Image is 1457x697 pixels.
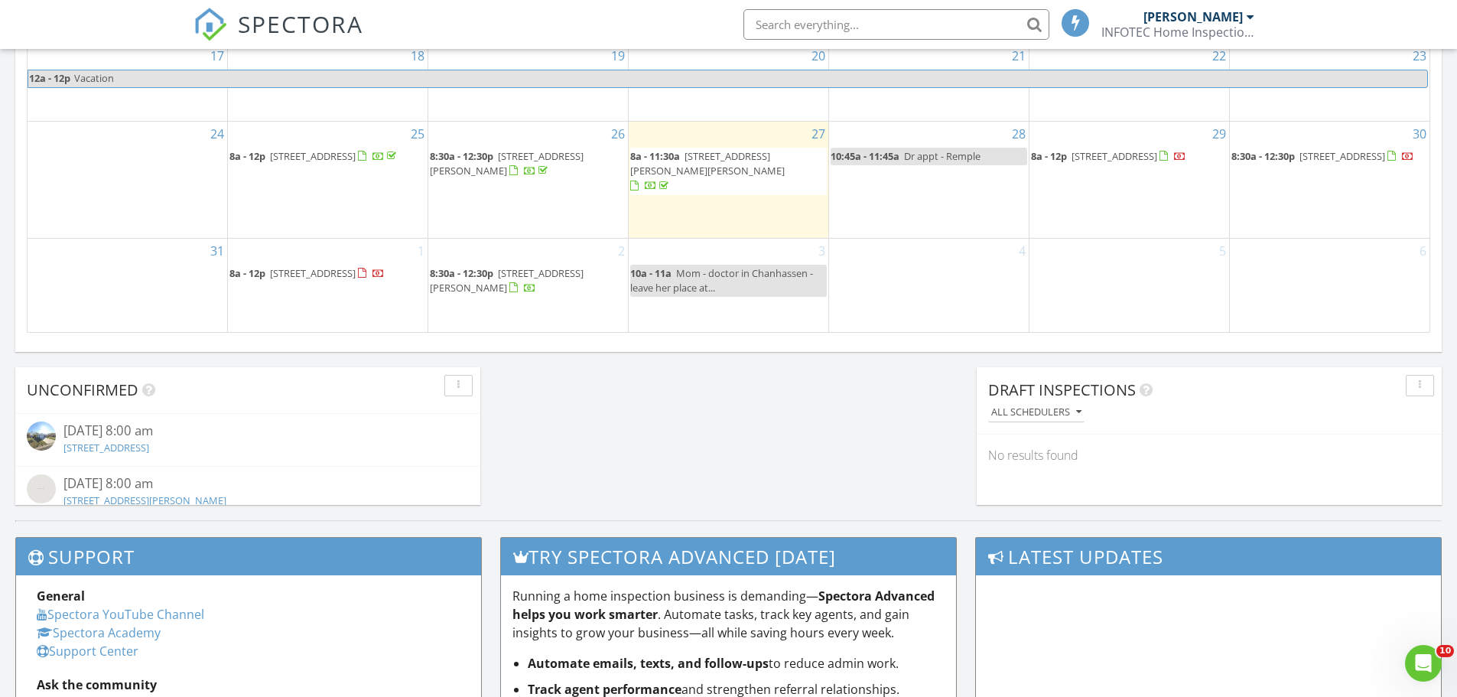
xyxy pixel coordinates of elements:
[1231,149,1295,163] span: 8:30a - 12:30p
[229,266,265,280] span: 8a - 12p
[1231,148,1428,166] a: 8:30a - 12:30p [STREET_ADDRESS]
[430,266,584,295] a: 8:30a - 12:30p [STREET_ADDRESS][PERSON_NAME]
[1299,149,1385,163] span: [STREET_ADDRESS]
[1029,121,1229,238] td: Go to August 29, 2025
[1029,238,1229,332] td: Go to September 5, 2025
[512,587,945,642] p: Running a home inspection business is demanding— . Automate tasks, track key agents, and gain ins...
[608,122,628,146] a: Go to August 26, 2025
[1231,149,1414,163] a: 8:30a - 12:30p [STREET_ADDRESS]
[37,606,204,623] a: Spectora YouTube Channel
[630,266,672,280] span: 10a - 11a
[1229,121,1429,238] td: Go to August 30, 2025
[238,8,363,40] span: SPECTORA
[1436,645,1454,657] span: 10
[815,239,828,263] a: Go to September 3, 2025
[1229,238,1429,332] td: Go to September 6, 2025
[27,474,469,511] a: [DATE] 8:00 am [STREET_ADDRESS][PERSON_NAME]
[63,441,149,454] a: [STREET_ADDRESS]
[976,538,1441,575] h3: Latest Updates
[27,422,56,451] img: streetview
[501,538,957,575] h3: Try spectora advanced [DATE]
[28,121,228,238] td: Go to August 24, 2025
[828,238,1029,332] td: Go to September 4, 2025
[28,238,228,332] td: Go to August 31, 2025
[1031,149,1186,163] a: 8a - 12p [STREET_ADDRESS]
[408,44,428,68] a: Go to August 18, 2025
[270,266,356,280] span: [STREET_ADDRESS]
[430,265,626,298] a: 8:30a - 12:30p [STREET_ADDRESS][PERSON_NAME]
[1209,122,1229,146] a: Go to August 29, 2025
[1072,149,1157,163] span: [STREET_ADDRESS]
[608,44,628,68] a: Go to August 19, 2025
[63,493,226,507] a: [STREET_ADDRESS][PERSON_NAME]
[808,122,828,146] a: Go to August 27, 2025
[74,71,114,85] span: Vacation
[228,121,428,238] td: Go to August 25, 2025
[430,148,626,181] a: 8:30a - 12:30p [STREET_ADDRESS][PERSON_NAME]
[629,238,829,332] td: Go to September 3, 2025
[430,149,493,163] span: 8:30a - 12:30p
[229,265,426,283] a: 8a - 12p [STREET_ADDRESS]
[207,239,227,263] a: Go to August 31, 2025
[1209,44,1229,68] a: Go to August 22, 2025
[1405,645,1442,682] iframe: Intercom live chat
[1016,239,1029,263] a: Go to September 4, 2025
[229,149,265,163] span: 8a - 12p
[430,266,493,280] span: 8:30a - 12:30p
[630,148,827,196] a: 8a - 11:30a [STREET_ADDRESS][PERSON_NAME][PERSON_NAME]
[1216,239,1229,263] a: Go to September 5, 2025
[207,122,227,146] a: Go to August 24, 2025
[194,21,363,53] a: SPECTORA
[512,588,935,623] strong: Spectora Advanced helps you work smarter
[16,538,481,575] h3: Support
[408,122,428,146] a: Go to August 25, 2025
[37,624,161,641] a: Spectora Academy
[630,266,813,295] span: Mom - doctor in Chanhassen - leave her place at...
[229,266,385,280] a: 8a - 12p [STREET_ADDRESS]
[28,70,71,86] span: 12a - 12p
[991,407,1081,418] div: All schedulers
[1410,122,1429,146] a: Go to August 30, 2025
[1143,9,1243,24] div: [PERSON_NAME]
[37,588,85,604] strong: General
[229,149,399,163] a: 8a - 12p [STREET_ADDRESS]
[1101,24,1254,40] div: INFOTEC Home Inspection, LLC
[1416,239,1429,263] a: Go to September 6, 2025
[270,149,356,163] span: [STREET_ADDRESS]
[428,121,629,238] td: Go to August 26, 2025
[743,9,1049,40] input: Search everything...
[428,238,629,332] td: Go to September 2, 2025
[27,474,56,503] img: streetview
[1031,148,1228,166] a: 8a - 12p [STREET_ADDRESS]
[828,121,1029,238] td: Go to August 28, 2025
[528,655,769,672] strong: Automate emails, texts, and follow-ups
[1009,44,1029,68] a: Go to August 21, 2025
[228,238,428,332] td: Go to September 1, 2025
[63,422,432,441] div: [DATE] 8:00 am
[630,149,785,178] span: [STREET_ADDRESS][PERSON_NAME][PERSON_NAME]
[831,149,899,163] span: 10:45a - 11:45a
[194,8,227,41] img: The Best Home Inspection Software - Spectora
[430,266,584,295] span: [STREET_ADDRESS][PERSON_NAME]
[27,379,138,400] span: Unconfirmed
[629,121,829,238] td: Go to August 27, 2025
[63,474,432,493] div: [DATE] 8:00 am
[528,654,945,673] li: to reduce admin work.
[615,239,628,263] a: Go to September 2, 2025
[37,676,460,694] div: Ask the community
[430,149,584,178] a: 8:30a - 12:30p [STREET_ADDRESS][PERSON_NAME]
[415,239,428,263] a: Go to September 1, 2025
[1410,44,1429,68] a: Go to August 23, 2025
[904,149,981,163] span: Dr appt - Remple
[977,435,1442,476] div: No results found
[430,149,584,178] span: [STREET_ADDRESS][PERSON_NAME]
[630,149,785,192] a: 8a - 11:30a [STREET_ADDRESS][PERSON_NAME][PERSON_NAME]
[988,379,1136,400] span: Draft Inspections
[808,44,828,68] a: Go to August 20, 2025
[1009,122,1029,146] a: Go to August 28, 2025
[1031,149,1067,163] span: 8a - 12p
[630,149,680,163] span: 8a - 11:30a
[27,422,469,458] a: [DATE] 8:00 am [STREET_ADDRESS]
[229,148,426,166] a: 8a - 12p [STREET_ADDRESS]
[988,402,1085,423] button: All schedulers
